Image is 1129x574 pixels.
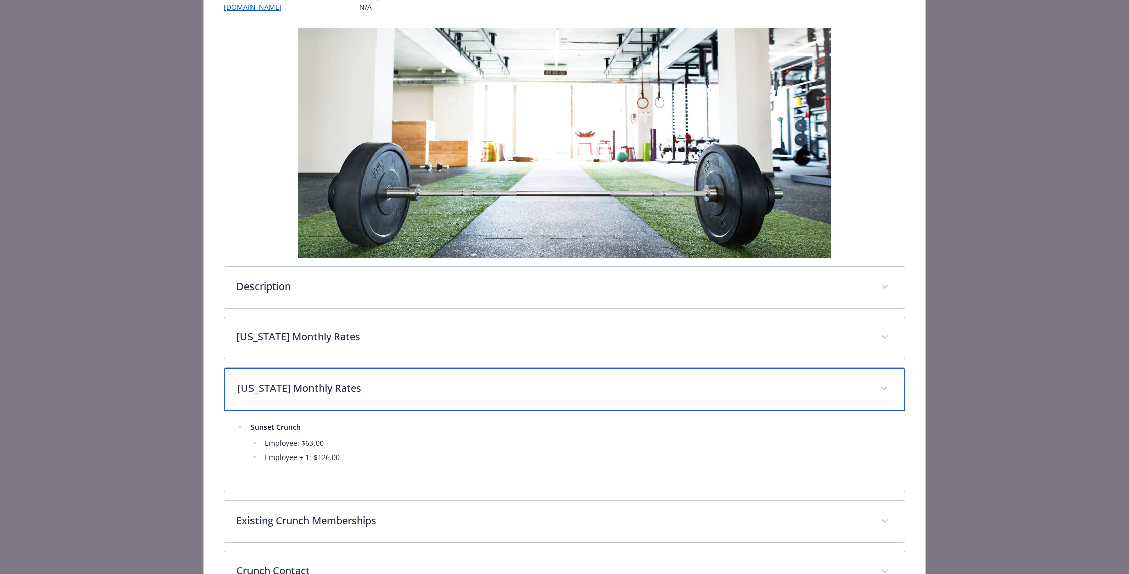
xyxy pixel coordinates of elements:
[224,317,905,359] div: [US_STATE] Monthly Rates
[236,279,868,294] p: Description
[224,267,905,308] div: Description
[224,501,905,542] div: Existing Crunch Memberships
[236,513,868,528] p: Existing Crunch Memberships
[224,368,905,411] div: [US_STATE] Monthly Rates
[224,2,290,12] a: [DOMAIN_NAME]
[236,329,868,345] p: [US_STATE] Monthly Rates
[359,2,410,12] p: N/A
[250,422,301,432] strong: Sunset Crunch
[262,451,893,464] li: Employee + 1: $126.00
[314,2,335,12] p: -
[224,411,905,492] div: [US_STATE] Monthly Rates
[262,437,893,449] li: Employee: $63.00
[237,381,867,396] p: [US_STATE] Monthly Rates
[298,28,831,258] img: banner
